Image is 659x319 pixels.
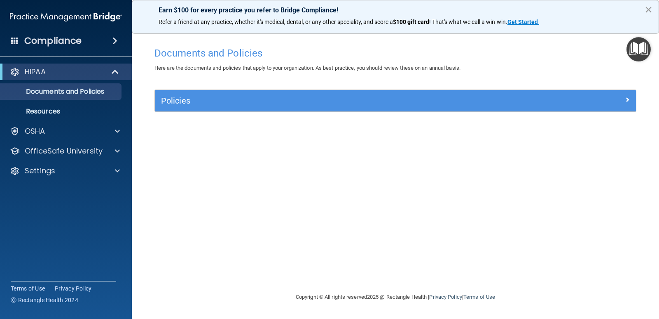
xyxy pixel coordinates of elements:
a: OSHA [10,126,120,136]
button: Open Resource Center [626,37,651,61]
a: Get Started [507,19,539,25]
button: Close [645,3,652,16]
p: OfficeSafe University [25,146,103,156]
span: Ⓒ Rectangle Health 2024 [11,296,78,304]
h4: Compliance [24,35,82,47]
a: Privacy Policy [429,294,462,300]
h5: Policies [161,96,509,105]
strong: $100 gift card [393,19,429,25]
p: Earn $100 for every practice you refer to Bridge Compliance! [159,6,632,14]
span: Refer a friend at any practice, whether it's medical, dental, or any other speciality, and score a [159,19,393,25]
img: PMB logo [10,9,122,25]
a: Privacy Policy [55,284,92,293]
strong: Get Started [507,19,538,25]
a: OfficeSafe University [10,146,120,156]
div: Copyright © All rights reserved 2025 @ Rectangle Health | | [245,284,546,310]
p: Resources [5,107,118,116]
h4: Documents and Policies [154,48,636,59]
a: Terms of Use [11,284,45,293]
a: Policies [161,94,630,107]
p: HIPAA [25,67,46,77]
a: Settings [10,166,120,176]
p: OSHA [25,126,45,136]
p: Settings [25,166,55,176]
span: ! That's what we call a win-win. [429,19,507,25]
a: HIPAA [10,67,119,77]
a: Terms of Use [463,294,495,300]
p: Documents and Policies [5,87,118,96]
span: Here are the documents and policies that apply to your organization. As best practice, you should... [154,65,460,71]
